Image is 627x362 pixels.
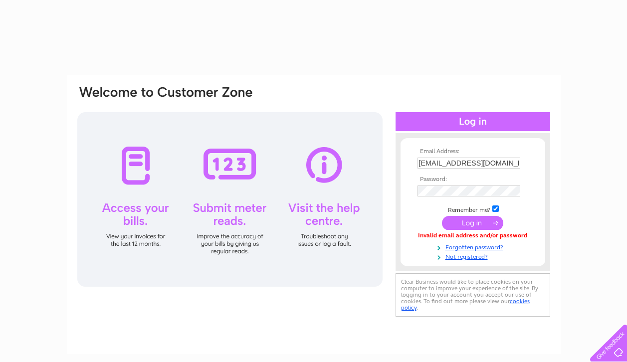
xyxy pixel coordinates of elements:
[442,216,503,230] input: Submit
[396,273,550,317] div: Clear Business would like to place cookies on your computer to improve your experience of the sit...
[415,148,531,155] th: Email Address:
[418,251,531,261] a: Not registered?
[418,232,528,239] div: Invalid email address and/or password
[401,298,530,311] a: cookies policy
[415,204,531,214] td: Remember me?
[415,176,531,183] th: Password:
[418,242,531,251] a: Forgotten password?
